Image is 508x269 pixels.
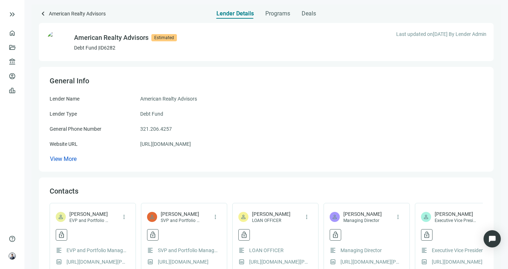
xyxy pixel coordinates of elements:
a: [URL][DOMAIN_NAME][PERSON_NAME] [340,258,402,266]
span: [PERSON_NAME] [343,210,382,218]
span: American Realty Advisors [140,95,197,103]
a: [URL][DOMAIN_NAME] [140,140,191,148]
span: Debt Fund [140,110,163,118]
span: View More [50,156,77,162]
span: EVP and Portfolio Management [69,218,111,223]
span: Deals [302,10,316,17]
button: View More [50,155,77,163]
span: lock_open [241,231,248,238]
span: General Info [50,76,89,85]
a: [URL][DOMAIN_NAME][PERSON_NAME] [67,258,128,266]
span: keyboard_arrow_left [39,9,47,18]
span: SVP and Portfolio Management [158,246,219,254]
span: Last updated on [DATE] By Lender Admin [396,30,486,38]
p: Debt Fund | ID 6282 [74,44,177,51]
span: Lender Details [216,10,254,17]
span: LOAN OFFICER [252,218,290,223]
div: Open Intercom Messenger [484,230,501,247]
span: [PERSON_NAME] [69,210,111,218]
span: EVP and Portfolio Management [67,246,128,254]
button: lock_open [330,229,341,241]
span: lock_open [423,231,430,238]
button: lock_open [56,229,67,241]
span: person [149,214,155,220]
span: lock_open [332,231,339,238]
span: Lender Name [50,96,79,102]
span: more_vert [303,214,310,220]
img: 3a9f4b93-a277-46fc-a648-80ddead8a320 [46,30,70,54]
span: help [9,235,16,242]
span: more_vert [212,214,219,220]
span: format_align_left [238,247,245,254]
span: lock_open [149,231,156,238]
span: account_balance [9,58,14,65]
span: General Phone Number [50,126,101,132]
span: Managing Director [343,218,382,223]
a: keyboard_arrow_left [39,9,47,19]
span: Programs [265,10,290,17]
span: Executive Vice President, Portfolio Management and Multifamily Investments [432,246,493,254]
span: Lender Type [50,111,77,117]
span: more_vert [395,214,401,220]
span: person [331,214,338,220]
span: Contacts [50,187,78,195]
span: format_align_left [147,247,154,254]
span: SVP and Portfolio Management [161,218,202,223]
span: format_align_left [330,247,336,254]
span: American Realty Advisors [49,9,106,19]
span: LOAN OFFICER [249,246,284,254]
span: format_align_left [56,247,62,254]
span: Website URL [50,141,78,147]
button: lock_open [421,229,433,241]
button: more_vert [210,211,221,223]
span: [PERSON_NAME] [435,210,476,218]
button: more_vert [301,211,312,223]
img: avatar [9,253,15,259]
span: lock_open [58,231,65,238]
a: [URL][DOMAIN_NAME][PERSON_NAME] [432,258,493,266]
a: [URL][DOMAIN_NAME][PERSON_NAME] [249,258,310,266]
span: person [423,214,429,220]
span: more_vert [121,214,127,220]
button: more_vert [118,211,130,223]
div: American Realty Advisors [74,33,148,43]
span: [PERSON_NAME] [161,210,202,218]
span: 321.206.4257 [140,125,172,133]
span: Estimated [151,34,177,41]
span: Managing Director [340,246,382,254]
span: format_align_left [421,247,427,254]
a: [URL][DOMAIN_NAME] [158,258,209,266]
button: lock_open [147,229,159,241]
span: [PERSON_NAME] [252,210,290,218]
span: person [240,214,247,220]
span: person [58,214,64,220]
button: lock_open [238,229,250,241]
button: more_vert [392,211,404,223]
button: keyboard_double_arrow_right [8,10,17,19]
span: Executive Vice President, Portfolio Management and Multifamily Investments [435,218,476,223]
